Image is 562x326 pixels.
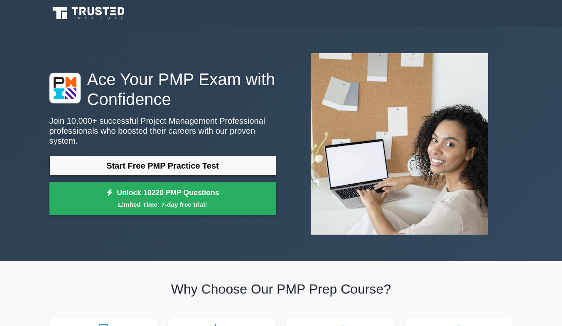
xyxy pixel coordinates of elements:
h2: Why Choose Our PMP Prep Course? [49,281,513,297]
p: Join 10,000+ successful Project Management Professional professionals who boosted their careers w... [49,116,276,146]
a: Start Free PMP Practice Test [49,156,276,176]
a: Unlock 10220 PMP QuestionsLimited Time: 7-day free trial! [49,182,276,215]
small: Limited Time: 7-day free trial! [60,200,266,209]
h1: Ace Your PMP Exam with Confidence [49,69,276,109]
